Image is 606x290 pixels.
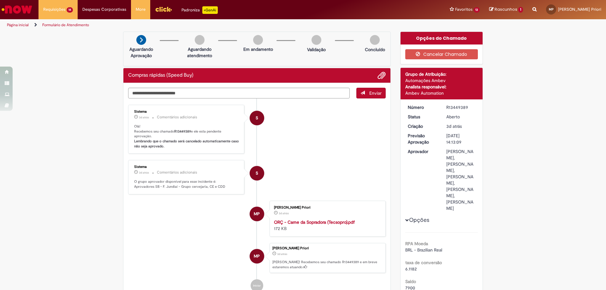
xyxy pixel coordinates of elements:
[279,211,289,215] time: 26/08/2025 16:12:57
[446,123,462,129] span: 3d atrás
[42,22,89,27] a: Formulário de Atendimento
[558,7,601,12] span: [PERSON_NAME] Priori
[403,114,442,120] dt: Status
[405,279,416,284] b: Saldo
[134,165,239,169] div: Sistema
[1,3,33,16] img: ServiceNow
[134,124,239,149] p: Olá! Recebemos seu chamado e ele esta pendente aprovação.
[377,71,386,80] button: Adicionar anexos
[126,46,157,59] p: Aguardando Aprovação
[139,115,149,119] span: 3d atrás
[256,110,258,126] span: S
[136,35,146,45] img: arrow-next.png
[446,148,476,211] div: [PERSON_NAME], [PERSON_NAME], [PERSON_NAME], [PERSON_NAME], [PERSON_NAME]
[274,219,355,225] a: ORÇ - Came da Sopradora (Tecsopro).pdf
[356,88,386,98] button: Enviar
[253,35,263,45] img: img-circle-grey.png
[446,104,476,110] div: R13449389
[549,7,554,11] span: MP
[405,49,478,59] button: Cancelar Chamado
[405,84,478,90] div: Analista responsável:
[274,206,379,210] div: [PERSON_NAME] Priori
[195,35,205,45] img: img-circle-grey.png
[139,115,149,119] time: 26/08/2025 16:13:21
[405,77,478,84] div: Automações Ambev
[250,166,264,181] div: System
[128,73,193,78] h2: Compras rápidas (Speed Buy) Histórico de tíquete
[67,7,73,13] span: 14
[277,252,287,256] time: 26/08/2025 16:13:09
[405,260,442,265] b: taxa de conversão
[7,22,29,27] a: Página inicial
[250,111,264,125] div: System
[495,6,517,12] span: Rascunhos
[446,123,462,129] time: 26/08/2025 16:13:09
[243,46,273,52] p: Em andamento
[43,6,65,13] span: Requisições
[139,171,149,175] time: 26/08/2025 16:13:18
[446,133,476,145] div: [DATE] 14:13:09
[405,247,442,253] span: BRL - Brazilian Real
[401,32,483,44] div: Opções do Chamado
[139,171,149,175] span: 3d atrás
[446,114,476,120] div: Aberto
[446,123,476,129] div: 26/08/2025 16:13:09
[403,104,442,110] dt: Número
[254,249,260,264] span: MP
[155,4,172,14] img: click_logo_yellow_360x200.png
[254,206,260,222] span: MP
[405,71,478,77] div: Grupo de Atribuição:
[157,115,197,120] small: Comentários adicionais
[405,90,478,96] div: Ambev Automation
[128,88,350,98] textarea: Digite sua mensagem aqui...
[455,6,472,13] span: Favoritos
[405,241,428,246] b: RPA Moeda
[256,166,258,181] span: S
[403,133,442,145] dt: Previsão Aprovação
[134,139,240,149] b: Lembrando que o chamado será cancelado automaticamente caso não seja aprovado.
[279,211,289,215] span: 3d atrás
[136,6,146,13] span: More
[277,252,287,256] span: 3d atrás
[312,35,321,45] img: img-circle-grey.png
[181,6,218,14] div: Padroniza
[134,110,239,114] div: Sistema
[403,123,442,129] dt: Criação
[369,90,382,96] span: Enviar
[518,7,523,13] span: 1
[82,6,126,13] span: Despesas Corporativas
[128,243,386,273] li: Matheus Silva Priori
[365,46,385,53] p: Concluído
[489,7,523,13] a: Rascunhos
[157,170,197,175] small: Comentários adicionais
[307,46,326,53] p: Validação
[370,35,380,45] img: img-circle-grey.png
[134,179,239,189] p: O grupo aprovador disponível para esse incidente é: Aprovadores SB - F. Jundiaí - Grupo cervejari...
[272,246,382,250] div: [PERSON_NAME] Priori
[405,266,417,272] span: 6.1182
[250,207,264,221] div: Matheus Silva Priori
[474,7,480,13] span: 13
[403,148,442,155] dt: Aprovador
[274,219,379,232] div: 172 KB
[5,19,399,31] ul: Trilhas de página
[174,129,191,134] b: R13449389
[272,260,382,269] p: [PERSON_NAME]! Recebemos seu chamado R13449389 e em breve estaremos atuando.
[250,249,264,263] div: Matheus Silva Priori
[184,46,215,59] p: Aguardando atendimento
[202,6,218,14] p: +GenAi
